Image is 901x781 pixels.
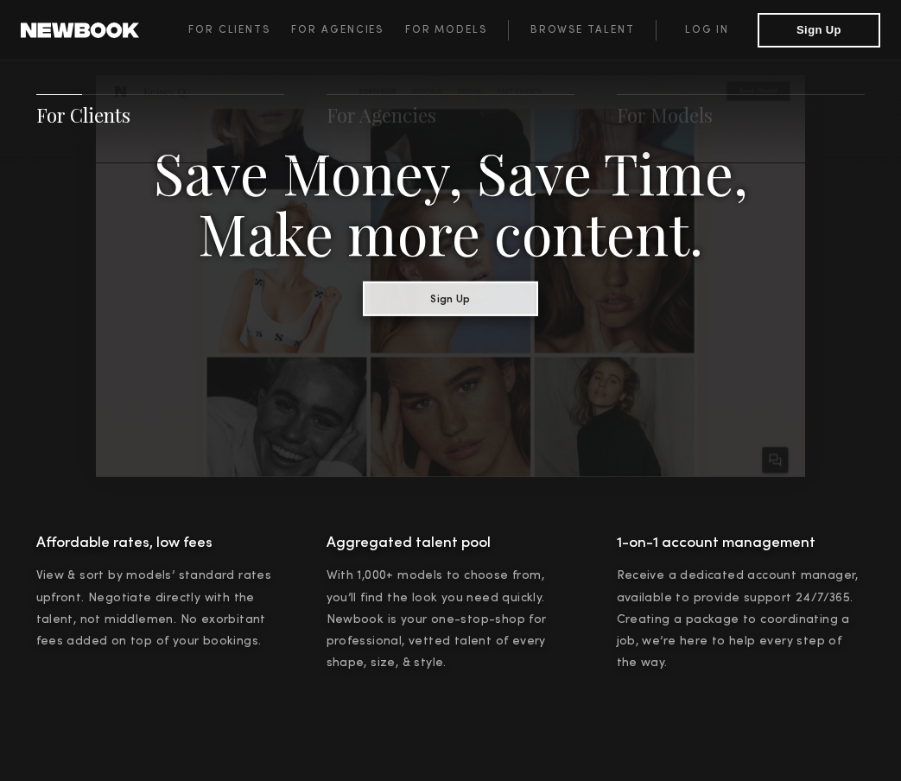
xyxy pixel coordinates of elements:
[36,530,285,556] h4: Affordable rates, low fees
[327,530,575,556] h4: Aggregated talent pool
[363,281,538,315] button: Sign Up
[508,20,656,41] a: Browse Talent
[617,530,866,556] h4: 1-on-1 account management
[188,20,291,41] a: For Clients
[617,570,859,668] span: Receive a dedicated account manager, available to provide support 24/7/365. Creating a package to...
[36,570,272,646] span: View & sort by models’ standard rates upfront. Negotiate directly with the talent, not middlemen....
[291,25,384,35] span: For Agencies
[327,570,547,668] span: With 1,000+ models to choose from, you’ll find the look you need quickly. Newbook is your one-sto...
[656,20,758,41] a: Log in
[188,25,270,35] span: For Clients
[617,102,713,128] a: For Models
[327,102,436,128] a: For Agencies
[405,20,509,41] a: For Models
[36,102,130,128] a: For Clients
[758,13,880,48] button: Sign Up
[405,25,487,35] span: For Models
[291,20,404,41] a: For Agencies
[153,141,749,262] h3: Save Money, Save Time, Make more content.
